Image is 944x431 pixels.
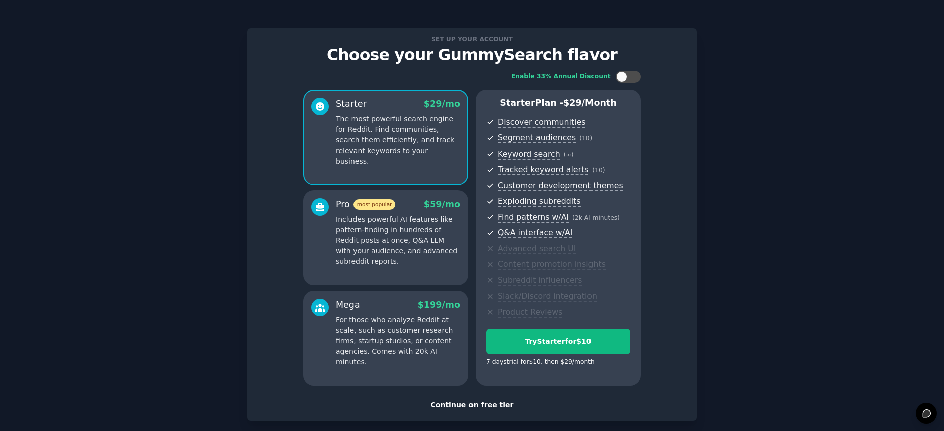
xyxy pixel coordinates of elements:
span: ( ∞ ) [564,151,574,158]
div: Pro [336,198,395,211]
div: Mega [336,299,360,311]
span: Exploding subreddits [498,196,580,207]
p: For those who analyze Reddit at scale, such as customer research firms, startup studios, or conte... [336,315,460,367]
p: Starter Plan - [486,97,630,109]
span: $ 199 /mo [418,300,460,310]
span: Slack/Discord integration [498,291,597,302]
span: $ 29 /mo [424,99,460,109]
span: Tracked keyword alerts [498,165,588,175]
span: Discover communities [498,117,585,128]
span: Find patterns w/AI [498,212,569,223]
div: Starter [336,98,367,110]
span: ( 10 ) [579,135,592,142]
div: Continue on free tier [258,400,686,410]
span: $ 29 /month [563,98,617,108]
span: Customer development themes [498,181,623,191]
div: Try Starter for $10 [487,336,630,347]
span: Content promotion insights [498,259,606,270]
span: most popular [353,199,396,210]
button: TryStarterfor$10 [486,329,630,354]
span: Keyword search [498,149,560,160]
span: Set up your account [430,34,515,44]
span: Advanced search UI [498,244,576,254]
span: Product Reviews [498,307,562,318]
span: $ 59 /mo [424,199,460,209]
p: The most powerful search engine for Reddit. Find communities, search them efficiently, and track ... [336,114,460,167]
span: ( 10 ) [592,167,605,174]
span: Q&A interface w/AI [498,228,572,238]
div: Enable 33% Annual Discount [511,72,611,81]
span: Subreddit influencers [498,275,582,286]
span: ( 2k AI minutes ) [572,214,620,221]
p: Choose your GummySearch flavor [258,46,686,64]
div: 7 days trial for $10 , then $ 29 /month [486,358,595,367]
p: Includes powerful AI features like pattern-finding in hundreds of Reddit posts at once, Q&A LLM w... [336,214,460,267]
span: Segment audiences [498,133,576,143]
